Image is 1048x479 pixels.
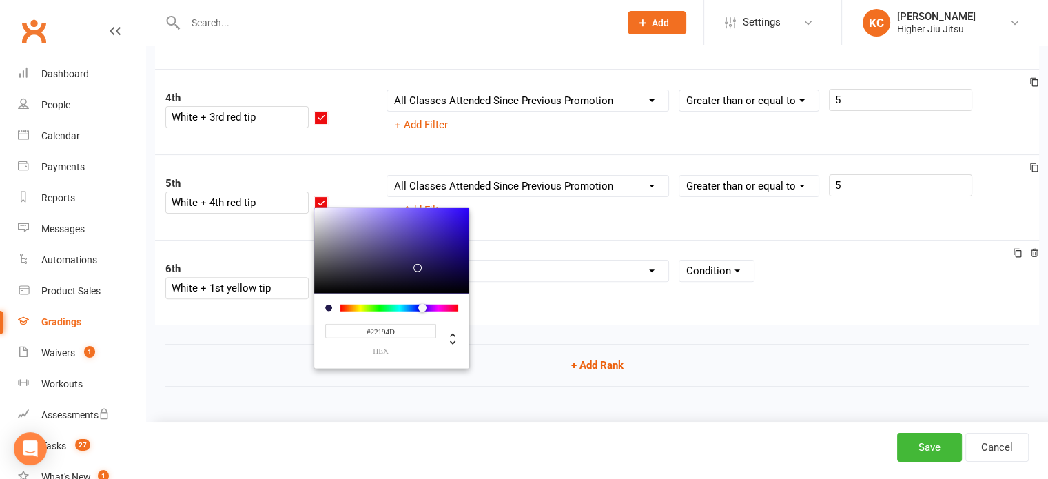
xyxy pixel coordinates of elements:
div: Tasks [41,440,66,451]
a: People [18,90,145,121]
a: Workouts [18,369,145,400]
div: Dashboard [41,68,89,79]
a: Tasks 27 [18,431,145,462]
input: Rank title [165,277,309,299]
div: Waivers [41,347,75,358]
span: Settings [743,7,781,38]
button: + Add Filter [387,200,456,221]
a: Calendar [18,121,145,152]
div: 6th [165,261,181,277]
div: 4th [165,90,181,106]
span: Add [652,17,669,28]
span: 27 [75,439,90,451]
a: Automations [18,245,145,276]
div: 5th [165,175,181,192]
a: Waivers 1 [18,338,145,369]
div: Messages [41,223,85,234]
div: Automations [41,254,97,265]
div: KC [863,9,890,37]
div: People [41,99,70,110]
button: + Add Rank [165,344,1029,387]
a: Product Sales [18,276,145,307]
a: Reports [18,183,145,214]
div: Open Intercom Messenger [14,432,47,465]
a: Dashboard [18,59,145,90]
div: 5th+ Add Filter [155,154,1039,240]
input: Value [829,89,972,111]
div: 4th+ Add Filter [155,69,1039,154]
input: Rank title [165,106,309,128]
a: Assessments [18,400,145,431]
div: Product Sales [41,285,101,296]
a: Payments [18,152,145,183]
div: Gradings [41,316,81,327]
div: Reports [41,192,75,203]
div: Calendar [41,130,80,141]
a: Clubworx [17,14,51,48]
label: hex [325,347,436,354]
button: + Add Filter [387,114,456,135]
a: Gradings [18,307,145,338]
button: Add [628,11,686,34]
a: Cancel [965,433,1029,462]
div: Payments [41,161,85,172]
div: Workouts [41,378,83,389]
span: 1 [84,346,95,358]
input: Rank title [165,192,309,214]
div: Assessments [41,409,110,420]
div: [PERSON_NAME] [897,10,976,23]
a: Messages [18,214,145,245]
button: Save [897,433,962,462]
div: Higher Jiu Jitsu [897,23,976,35]
input: Search... [181,13,610,32]
input: Value [829,174,972,196]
